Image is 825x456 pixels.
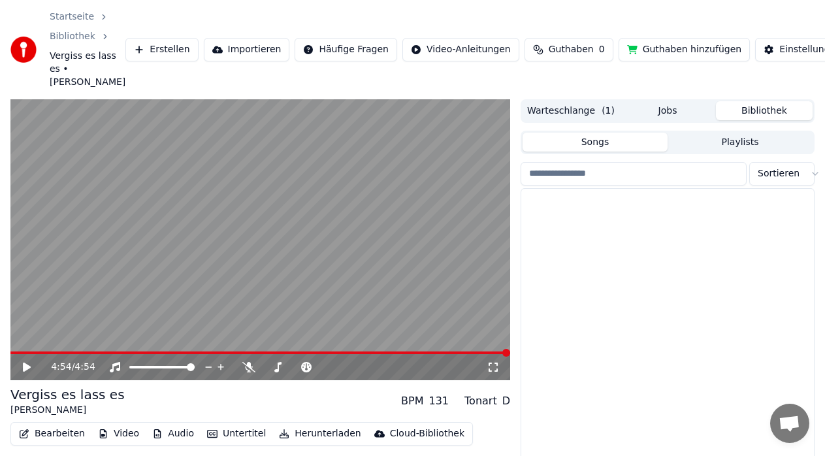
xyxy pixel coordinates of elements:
[10,37,37,63] img: youka
[125,38,198,61] button: Erstellen
[202,425,271,443] button: Untertitel
[402,38,519,61] button: Video-Anleitungen
[50,10,125,89] nav: breadcrumb
[770,404,809,443] div: Chat öffnen
[758,167,800,180] span: Sortieren
[502,393,510,409] div: D
[295,38,397,61] button: Häufige Fragen
[50,30,95,43] a: Bibliothek
[716,101,813,120] button: Bibliothek
[390,427,464,440] div: Cloud-Bibliothek
[50,50,125,89] span: Vergiss es lass es • [PERSON_NAME]
[619,38,751,61] button: Guthaben hinzufügen
[525,38,613,61] button: Guthaben0
[93,425,144,443] button: Video
[523,133,668,152] button: Songs
[10,385,125,404] div: Vergiss es lass es
[619,101,716,120] button: Jobs
[464,393,497,409] div: Tonart
[599,43,605,56] span: 0
[51,361,82,374] div: /
[147,425,199,443] button: Audio
[549,43,594,56] span: Guthaben
[523,101,619,120] button: Warteschlange
[602,105,615,118] span: ( 1 )
[274,425,366,443] button: Herunterladen
[668,133,813,152] button: Playlists
[204,38,290,61] button: Importieren
[401,393,423,409] div: BPM
[50,10,94,24] a: Startseite
[429,393,449,409] div: 131
[74,361,95,374] span: 4:54
[10,404,125,417] div: [PERSON_NAME]
[14,425,90,443] button: Bearbeiten
[51,361,71,374] span: 4:54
